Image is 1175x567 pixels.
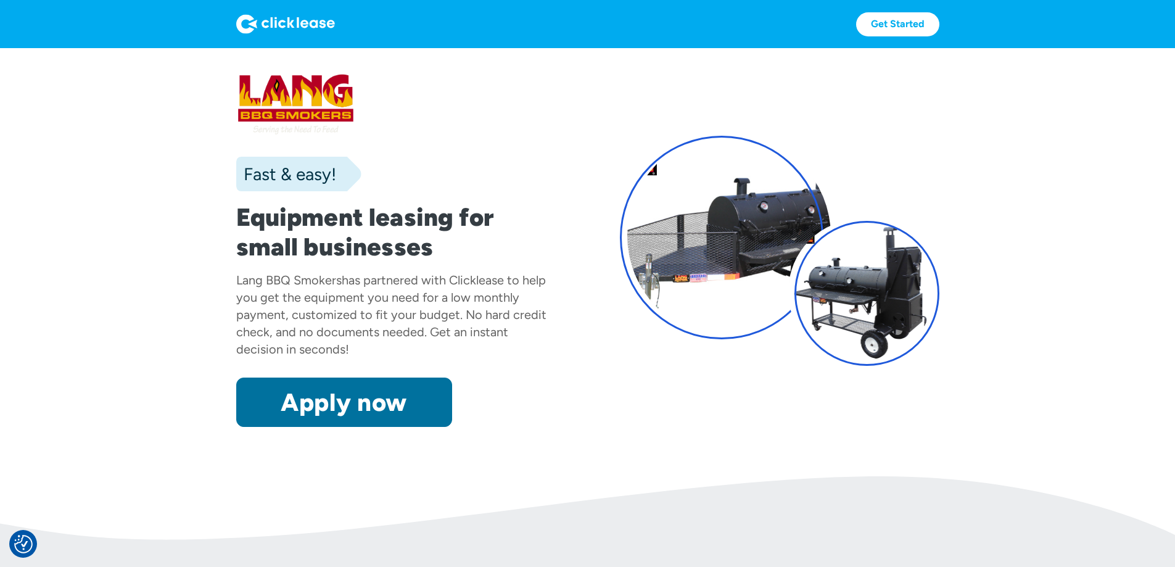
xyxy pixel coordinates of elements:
[236,162,336,186] div: Fast & easy!
[236,378,452,427] a: Apply now
[236,202,556,262] h1: Equipment leasing for small businesses
[236,273,546,357] div: has partnered with Clicklease to help you get the equipment you need for a low monthly payment, c...
[14,535,33,553] button: Consent Preferences
[236,14,335,34] img: Logo
[236,273,342,288] div: Lang BBQ Smokers
[14,535,33,553] img: Revisit consent button
[856,12,939,36] a: Get Started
